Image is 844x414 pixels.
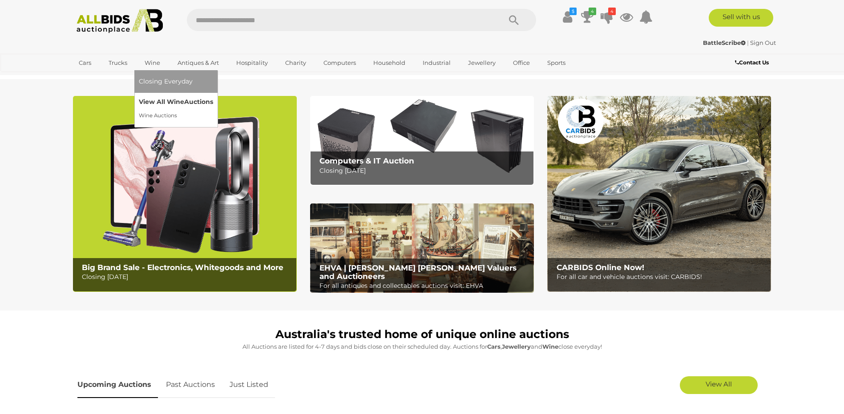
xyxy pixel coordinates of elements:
[680,376,758,394] a: View All
[703,39,746,46] strong: BattleScribe
[279,56,312,70] a: Charity
[547,96,771,292] a: CARBIDS Online Now! CARBIDS Online Now! For all car and vehicle auctions visit: CARBIDS!
[159,372,222,398] a: Past Auctions
[103,56,133,70] a: Trucks
[223,372,275,398] a: Just Listed
[77,372,158,398] a: Upcoming Auctions
[82,271,291,283] p: Closing [DATE]
[747,39,749,46] span: |
[230,56,274,70] a: Hospitality
[73,70,148,85] a: [GEOGRAPHIC_DATA]
[703,39,747,46] a: BattleScribe
[73,96,297,292] a: Big Brand Sale - Electronics, Whitegoods and More Big Brand Sale - Electronics, Whitegoods and Mo...
[72,9,168,33] img: Allbids.com.au
[735,59,769,66] b: Contact Us
[502,343,531,350] strong: Jewellery
[172,56,225,70] a: Antiques & Art
[569,8,577,15] i: $
[487,343,501,350] strong: Cars
[73,96,297,292] img: Big Brand Sale - Electronics, Whitegoods and More
[709,9,773,27] a: Sell with us
[417,56,456,70] a: Industrial
[73,56,97,70] a: Cars
[319,263,517,281] b: EHVA | [PERSON_NAME] [PERSON_NAME] Valuers and Auctioneers
[310,203,534,293] img: EHVA | Evans Hastings Valuers and Auctioneers
[367,56,411,70] a: Household
[492,9,536,31] button: Search
[139,56,166,70] a: Wine
[319,156,414,165] b: Computers & IT Auction
[557,263,644,272] b: CARBIDS Online Now!
[319,165,529,176] p: Closing [DATE]
[541,56,571,70] a: Sports
[600,9,614,25] a: 4
[547,96,771,292] img: CARBIDS Online Now!
[608,8,616,15] i: 4
[82,263,283,272] b: Big Brand Sale - Electronics, Whitegoods and More
[77,342,767,352] p: All Auctions are listed for 4-7 days and bids close on their scheduled day. Auctions for , and cl...
[310,96,534,185] img: Computers & IT Auction
[581,9,594,25] a: 4
[507,56,536,70] a: Office
[750,39,776,46] a: Sign Out
[462,56,501,70] a: Jewellery
[542,343,558,350] strong: Wine
[310,96,534,185] a: Computers & IT Auction Computers & IT Auction Closing [DATE]
[318,56,362,70] a: Computers
[557,271,766,283] p: For all car and vehicle auctions visit: CARBIDS!
[589,8,596,15] i: 4
[735,58,771,68] a: Contact Us
[77,328,767,341] h1: Australia's trusted home of unique online auctions
[706,380,732,388] span: View All
[319,280,529,291] p: For all antiques and collectables auctions visit: EHVA
[561,9,574,25] a: $
[310,203,534,293] a: EHVA | Evans Hastings Valuers and Auctioneers EHVA | [PERSON_NAME] [PERSON_NAME] Valuers and Auct...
